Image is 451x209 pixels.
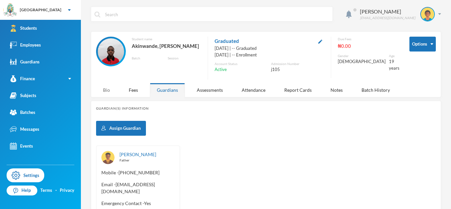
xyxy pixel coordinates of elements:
[101,181,175,195] span: Email - [EMAIL_ADDRESS][DOMAIN_NAME]
[389,53,399,58] div: Age
[215,37,239,45] span: Graduated
[324,83,350,97] div: Notes
[338,53,386,58] div: Gender
[271,66,324,73] div: j105
[168,56,201,61] div: Session
[10,75,35,82] div: Finance
[120,152,156,157] a: [PERSON_NAME]
[316,37,324,45] button: Edit
[421,8,434,21] img: STUDENT
[360,16,415,20] div: [EMAIL_ADDRESS][DOMAIN_NAME]
[360,8,415,16] div: [PERSON_NAME]
[409,37,436,52] button: Options
[215,66,227,73] span: Active
[10,58,40,65] div: Guardians
[101,126,106,130] img: add user
[7,186,37,195] a: Help
[389,58,399,71] div: 19 years
[132,56,163,61] div: Batch
[132,42,201,50] div: Akinwande, [PERSON_NAME]
[338,37,399,42] div: Due Fees
[190,83,230,97] div: Assessments
[60,187,74,194] a: Privacy
[10,126,39,133] div: Messages
[4,4,17,17] img: logo
[10,109,35,116] div: Batches
[215,52,324,58] div: [DATE] | -- Enrollment
[10,42,41,49] div: Employees
[94,12,100,17] img: search
[215,61,268,66] div: Account Status
[96,121,146,136] button: Assign Guardian
[10,25,37,32] div: Students
[10,92,36,99] div: Subjects
[277,83,319,97] div: Report Cards
[20,7,61,13] div: [GEOGRAPHIC_DATA]
[338,42,399,50] div: ₦0.00
[338,58,386,65] div: [DEMOGRAPHIC_DATA]
[96,106,436,111] div: Guardian(s) Information
[98,38,124,65] img: STUDENT
[40,187,52,194] a: Terms
[55,187,57,194] div: ·
[101,169,175,176] span: Mobile - [PHONE_NUMBER]
[271,61,324,66] div: Admission Number
[120,158,175,163] div: Father
[10,143,33,150] div: Events
[101,151,115,164] img: GUARDIAN
[235,83,272,97] div: Attendance
[96,83,117,97] div: Bio
[355,83,397,97] div: Batch History
[122,83,145,97] div: Fees
[150,83,185,97] div: Guardians
[101,200,175,207] span: Emergency Contact - Yes
[132,37,201,42] div: Student name
[104,7,329,22] input: Search
[215,45,324,52] div: [DATE] | -- Graduated
[7,168,44,182] a: Settings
